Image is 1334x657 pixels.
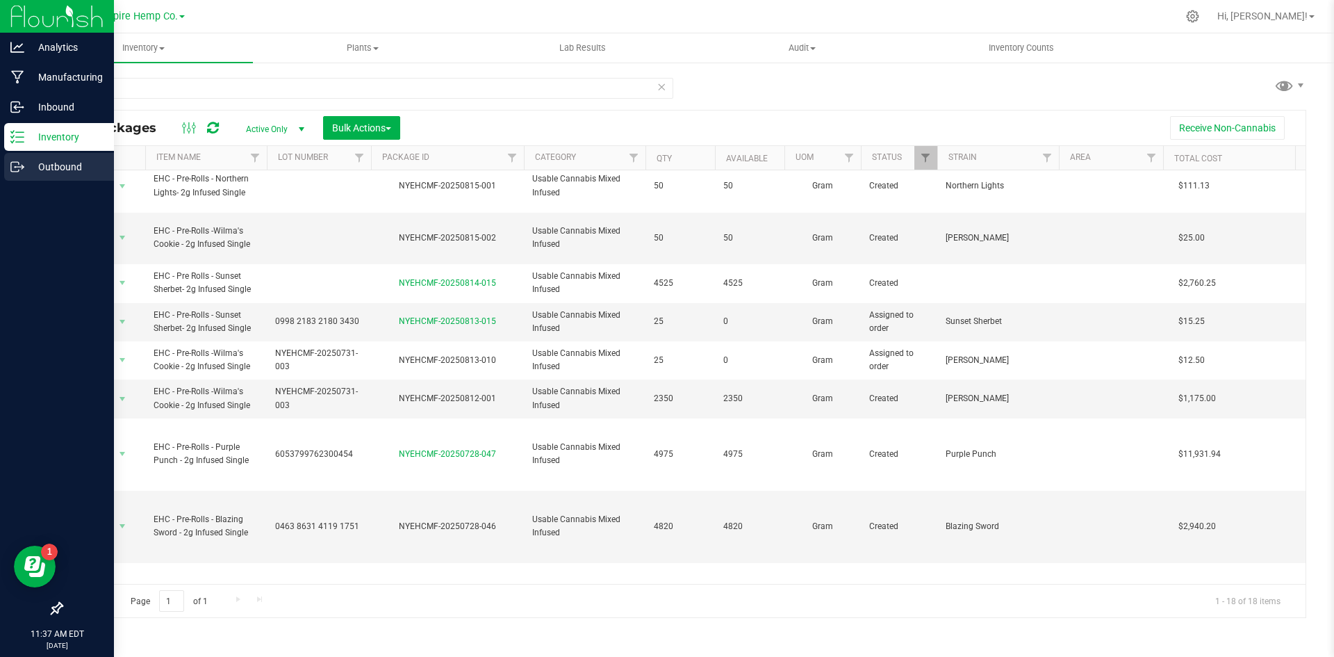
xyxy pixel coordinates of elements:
span: 0 [723,315,776,328]
a: NYEHCMF-20250813-015 [399,316,496,326]
span: 0998 2183 2180 3430 [275,315,363,328]
p: Inbound [24,99,108,115]
a: Filter [348,146,371,170]
span: Gram [793,448,853,461]
span: EHC - Pre-Rolls - Northern Lights- 2g Infused Single [154,172,258,199]
span: Purple Punch [946,448,1051,461]
span: Created [869,520,929,533]
span: 50 [723,179,776,193]
a: Total Cost [1174,154,1222,163]
span: Gram [793,179,853,193]
span: Gram [793,354,853,367]
span: Gram [793,520,853,533]
span: $12.50 [1171,350,1212,371]
span: EHC - Pre Rolls - Sunset Sherbet- 2g Infused Single [154,270,258,296]
span: Created [869,179,929,193]
span: Gram [793,392,853,405]
a: Status [872,152,902,162]
p: Inventory [24,129,108,145]
span: select [114,312,131,332]
input: 1 [159,590,184,612]
span: Usable Cannabis Mixed Infused [532,309,637,335]
span: Empire Hemp Co. [99,10,178,22]
a: Item Name [156,152,201,162]
span: $25.00 [1171,228,1212,248]
span: select [114,444,131,464]
span: select [114,273,131,293]
a: Area [1070,152,1091,162]
a: Qty [657,154,672,163]
a: NYEHCMF-20250728-047 [399,449,496,459]
iframe: Resource center unread badge [41,544,58,560]
span: 0 [723,354,776,367]
a: Filter [244,146,267,170]
span: EHC - Pre-Rolls - Blazing Sword - 2g Infused Single [154,513,258,540]
span: EHC - Pre-Rolls -Wilma's Cookie - 2g Infused Single [154,347,258,373]
a: NYEHCMF-20250814-015 [399,278,496,288]
span: select [114,177,131,196]
span: Gram [793,315,853,328]
span: $2,940.20 [1171,517,1223,537]
span: $1,175.00 [1171,389,1223,409]
span: EHC - Pre-Rolls - Purple Punch - 2g Infused Single [154,441,258,467]
a: Available [726,154,768,163]
a: Strain [948,152,977,162]
a: Filter [1140,146,1163,170]
a: Inventory Counts [912,33,1131,63]
span: 4820 [723,520,776,533]
span: Usable Cannabis Mixed Infused [532,441,637,467]
div: NYEHCMF-20250813-010 [369,354,526,367]
span: 50 [723,232,776,245]
span: Assigned to order [869,347,929,373]
p: Manufacturing [24,69,108,86]
span: Clear [657,78,666,96]
inline-svg: Outbound [10,160,24,174]
span: 4820 [654,520,707,533]
span: [PERSON_NAME] [946,392,1051,405]
a: UOM [796,152,814,162]
inline-svg: Inbound [10,100,24,114]
inline-svg: Manufacturing [10,70,24,84]
span: Hi, [PERSON_NAME]! [1217,10,1308,22]
span: 6053799762300454 [275,448,363,461]
span: Plants [254,42,472,54]
span: Audit [693,42,911,54]
span: $11,931.94 [1171,444,1228,464]
span: 2350 [654,392,707,405]
span: 25 [654,315,707,328]
span: Created [869,232,929,245]
span: EHC - Pre-Rolls -Wilma's Cookie - 2g Infused Single [154,385,258,412]
span: 1 - 18 of 18 items [1204,590,1292,611]
span: Page of 1 [119,590,219,612]
span: Usable Cannabis Mixed Infused [532,225,637,251]
span: Gram [793,232,853,245]
inline-svg: Inventory [10,130,24,144]
div: NYEHCMF-20250815-002 [369,232,526,245]
span: Usable Cannabis Mixed Infused [532,270,637,296]
span: Usable Cannabis Mixed Infused [532,347,637,373]
a: Package ID [382,152,429,162]
span: select [114,350,131,370]
p: Outbound [24,159,108,175]
span: Blazing Sword [946,520,1051,533]
span: 4975 [723,448,776,461]
span: $2,760.25 [1171,273,1223,293]
span: 2350 [723,392,776,405]
span: select [114,517,131,536]
span: EHC - Pre-Rolls - Sunset Sherbet- 2g Infused Single [154,309,258,335]
div: Manage settings [1184,10,1201,23]
a: Inventory [33,33,253,63]
a: Filter [838,146,861,170]
span: Lab Results [541,42,625,54]
inline-svg: Analytics [10,40,24,54]
a: Lot Number [278,152,328,162]
span: Gram [793,277,853,290]
span: 25 [654,354,707,367]
p: Analytics [24,39,108,56]
span: Inventory Counts [970,42,1073,54]
span: All Packages [72,120,170,136]
span: Usable Cannabis Mixed Infused [532,172,637,199]
a: Filter [914,146,937,170]
a: Filter [501,146,524,170]
iframe: Resource center [14,546,56,587]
